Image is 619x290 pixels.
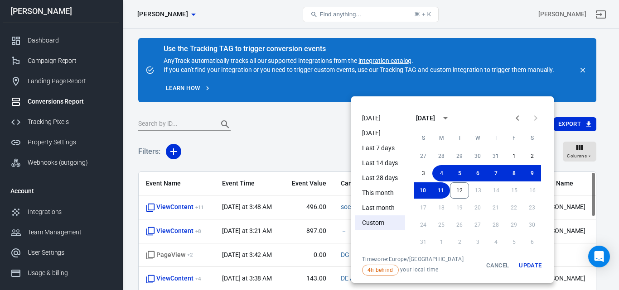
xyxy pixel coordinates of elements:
button: 12 [450,182,469,199]
button: 4 [432,165,450,181]
span: your local time [362,265,464,276]
span: Tuesday [451,129,468,147]
li: Custom [355,215,405,230]
span: Monday [433,129,450,147]
button: 7 [487,165,505,181]
button: 1 [505,148,523,164]
li: [DATE] [355,111,405,126]
button: 2 [523,148,541,164]
span: 4h behind [364,266,397,274]
button: 10 [414,182,432,199]
span: Thursday [488,129,504,147]
div: Open Intercom Messenger [588,246,610,267]
button: Cancel [483,256,512,276]
button: 6 [469,165,487,181]
button: 9 [523,165,541,181]
div: [DATE] [416,114,435,123]
li: This month [355,185,405,200]
div: Timezone: Europe/[GEOGRAPHIC_DATA] [362,256,464,263]
button: Previous month [508,109,527,127]
span: Saturday [524,129,540,147]
button: 29 [450,148,469,164]
button: 5 [450,165,469,181]
button: calendar view is open, switch to year view [438,110,453,126]
button: 28 [432,148,450,164]
span: Wednesday [469,129,486,147]
span: Friday [506,129,522,147]
button: 30 [469,148,487,164]
li: [DATE] [355,126,405,141]
li: Last month [355,200,405,215]
button: 31 [487,148,505,164]
li: Last 28 days [355,171,405,185]
span: Sunday [415,129,431,147]
button: 3 [414,165,432,181]
button: 11 [432,182,450,199]
button: Update [516,256,545,276]
li: Last 14 days [355,156,405,171]
button: 27 [414,148,432,164]
li: Last 7 days [355,141,405,156]
button: 8 [505,165,523,181]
